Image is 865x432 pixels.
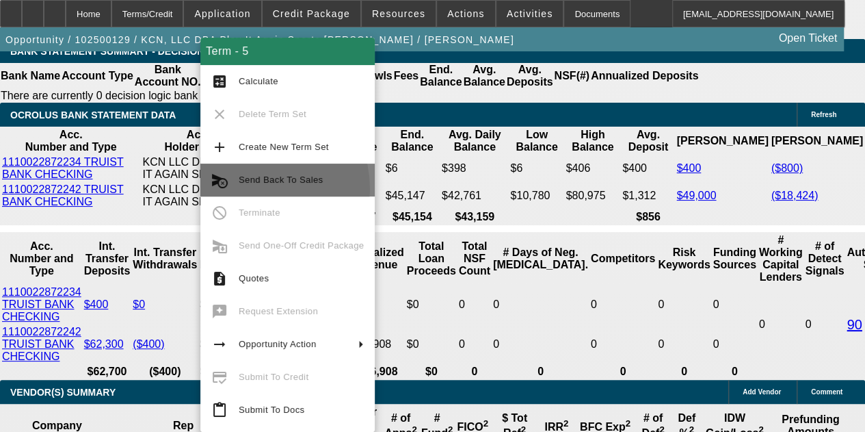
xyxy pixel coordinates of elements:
[199,233,247,284] th: Total Deposits
[657,233,710,284] th: Risk Keywords
[239,273,269,283] span: Quotes
[239,339,317,349] span: Opportunity Action
[83,233,131,284] th: Int. Transfer Deposits
[743,388,781,396] span: Add Vendor
[132,233,198,284] th: Int. Transfer Withdrawals
[771,162,803,174] a: ($800)
[200,38,375,65] div: Term - 5
[385,128,440,154] th: End. Balance
[506,63,554,89] th: Avg. Deposits
[565,128,621,154] th: High Balance
[2,326,81,362] a: 1110022872242 TRUIST BANK CHECKING
[142,155,254,181] td: KCN LLC DBA PLAY IT AGAIN SPORTS
[590,285,656,324] td: 0
[590,325,656,364] td: 0
[194,8,250,19] span: Application
[458,285,491,324] td: 0
[713,325,757,364] td: 0
[199,285,247,324] td: $400
[362,1,436,27] button: Resources
[458,365,491,379] th: 0
[483,418,488,429] sup: 2
[2,156,124,180] a: 1110022872234 TRUIST BANK CHECKING
[676,162,701,174] a: $400
[273,8,350,19] span: Credit Package
[441,183,508,209] td: $42,761
[509,155,563,181] td: $6
[5,34,514,45] span: Opportunity / 102500129 / KCN, LLC DBA Play It Again Sports [PERSON_NAME] / [PERSON_NAME]
[239,76,278,86] span: Calculate
[447,8,485,19] span: Actions
[239,175,323,185] span: Send Back To Sales
[393,63,419,89] th: Fees
[199,325,247,364] td: $287,458
[372,8,425,19] span: Resources
[657,325,710,364] td: 0
[441,128,508,154] th: Avg. Daily Balance
[441,210,508,224] th: $43,159
[263,1,360,27] button: Credit Package
[676,128,769,154] th: [PERSON_NAME]
[239,405,304,415] span: Submit To Docs
[10,110,176,120] span: OCROLUS BANK STATEMENT DATA
[458,233,491,284] th: Sum of the Total NSF Count and Total Overdraft Fee Count from Ocrolus
[10,387,116,398] span: VENDOR(S) SUMMARY
[713,365,757,379] th: 0
[173,420,194,431] b: Rep
[626,418,630,429] sup: 2
[406,233,457,284] th: Total Loan Proceeds
[211,270,228,287] mat-icon: request_quote
[657,365,710,379] th: 0
[492,285,589,324] td: 0
[462,63,505,89] th: Avg. Balance
[492,233,589,284] th: # Days of Neg. [MEDICAL_DATA].
[676,190,716,201] a: $49,000
[563,418,568,429] sup: 2
[211,336,228,353] mat-icon: arrow_right_alt
[134,63,202,89] th: Bank Account NO.
[211,139,228,155] mat-icon: add
[142,128,254,154] th: Acc. Holder Name
[553,63,590,89] th: NSF(#)
[622,128,674,154] th: Avg. Deposit
[441,155,508,181] td: $398
[32,420,82,431] b: Company
[1,233,82,284] th: Acc. Number and Type
[771,190,819,201] a: ($18,424)
[565,183,621,209] td: $80,975
[811,388,842,396] span: Comment
[132,365,198,379] th: ($400)
[385,155,440,181] td: $6
[385,210,440,224] th: $45,154
[590,365,656,379] th: 0
[771,128,864,154] th: [PERSON_NAME]
[84,298,109,310] a: $400
[61,63,134,89] th: Account Type
[2,183,124,207] a: 1110022872242 TRUIST BANK CHECKING
[239,142,329,152] span: Create New Term Set
[406,285,457,324] td: $0
[2,286,81,322] a: 1110022872234 TRUIST BANK CHECKING
[759,318,765,330] span: 0
[507,8,553,19] span: Activities
[211,172,228,188] mat-icon: cancel_schedule_send
[142,183,254,209] td: KCN LLC DBA PLAY IT AGAIN SPORTS
[713,285,757,324] td: 0
[458,325,491,364] td: 0
[83,365,131,379] th: $62,700
[622,183,674,209] td: $1,312
[590,233,656,284] th: Competitors
[804,285,844,364] td: 0
[385,183,440,209] td: $45,147
[622,155,674,181] td: $400
[211,402,228,418] mat-icon: content_paste
[509,183,563,209] td: $10,780
[406,325,457,364] td: $0
[133,298,145,310] a: $0
[199,365,247,379] th: $287,858
[437,1,495,27] button: Actions
[492,325,589,364] td: 0
[565,155,621,181] td: $406
[496,1,563,27] button: Activities
[804,233,844,284] th: # of Detect Signals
